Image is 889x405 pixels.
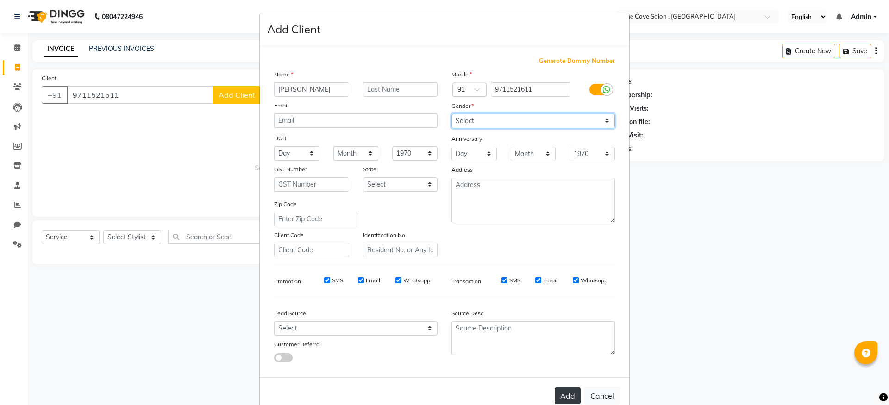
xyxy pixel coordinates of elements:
label: Whatsapp [403,276,430,285]
label: Promotion [274,277,301,286]
label: Gender [451,102,474,110]
label: GST Number [274,165,307,174]
input: Enter Zip Code [274,212,357,226]
label: Address [451,166,473,174]
label: Transaction [451,277,481,286]
label: Source Desc [451,309,483,318]
span: Generate Dummy Number [539,56,615,66]
label: DOB [274,134,286,143]
label: Client Code [274,231,304,239]
input: Resident No. or Any Id [363,243,438,257]
label: Anniversary [451,135,482,143]
input: GST Number [274,177,349,192]
label: Email [543,276,557,285]
label: Mobile [451,70,472,79]
input: Last Name [363,82,438,97]
label: Name [274,70,293,79]
input: First Name [274,82,349,97]
label: SMS [332,276,343,285]
label: Zip Code [274,200,297,208]
label: Email [274,101,288,110]
input: Client Code [274,243,349,257]
label: Lead Source [274,309,306,318]
label: Identification No. [363,231,407,239]
button: Add [555,387,581,404]
button: Cancel [584,387,620,405]
label: SMS [509,276,520,285]
h4: Add Client [267,21,320,37]
label: State [363,165,376,174]
input: Mobile [491,82,571,97]
label: Whatsapp [581,276,607,285]
label: Email [366,276,380,285]
label: Customer Referral [274,340,321,349]
input: Email [274,113,438,128]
